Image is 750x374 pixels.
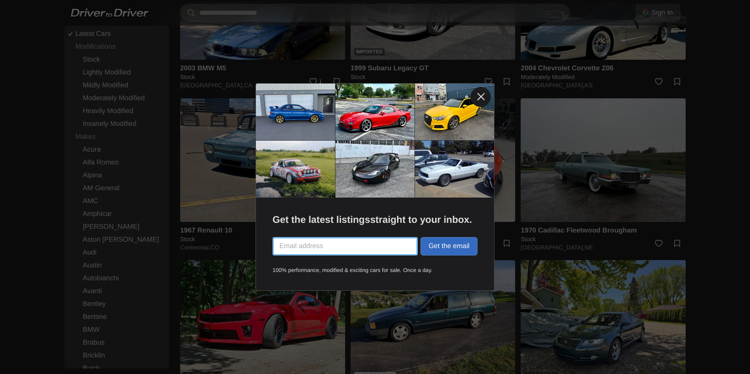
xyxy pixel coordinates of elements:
[273,237,418,255] input: Email address
[420,237,477,255] button: Get the email
[256,84,494,198] img: cars cover photo
[428,242,469,250] span: Get the email
[273,214,477,226] h2: Get the latest listings straight to your inbox.
[273,266,477,274] small: 100% performance, modified & exciting cars for sale. Once a day.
